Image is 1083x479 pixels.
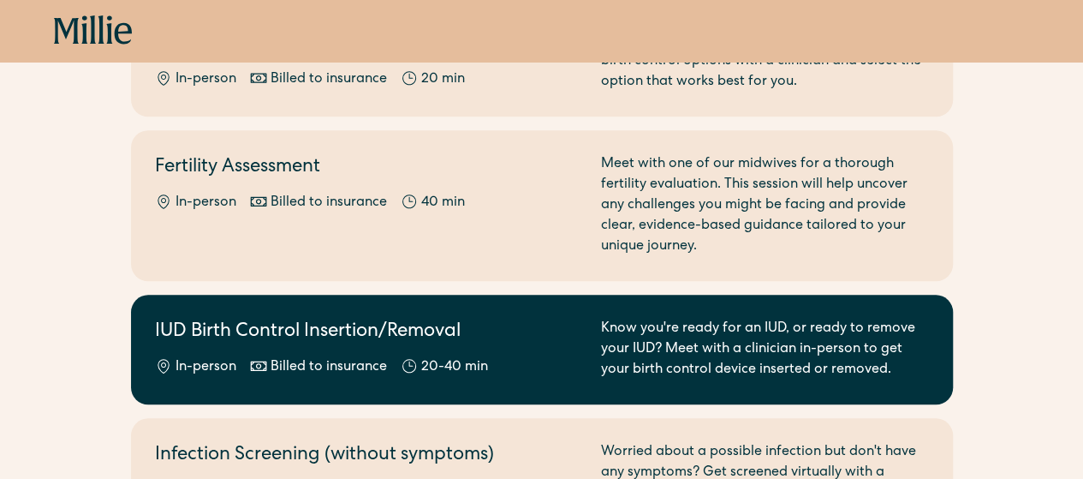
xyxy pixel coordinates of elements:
div: Meet with one of our midwives for a thorough fertility evaluation. This session will help uncover... [601,154,929,257]
div: Know you're ready for an IUD, or ready to remove your IUD? Meet with a clinician in-person to get... [601,319,929,380]
div: Billed to insurance [271,69,387,90]
div: In-person [176,357,236,378]
div: 40 min [421,193,465,213]
h2: Infection Screening (without symptoms) [155,442,580,470]
div: 20-40 min [421,357,488,378]
div: In-person [176,193,236,213]
a: IUD Birth Control Insertion/RemovalIn-personBilled to insurance20-40 minKnow you're ready for an ... [131,295,953,404]
div: Billed to insurance [271,357,387,378]
div: 20 min [421,69,465,90]
div: Meet with us in-person at our clinic. Discuss your birth control options with a clinician and sel... [601,31,929,93]
div: Billed to insurance [271,193,387,213]
h2: IUD Birth Control Insertion/Removal [155,319,580,347]
a: In-Person Birth Control VisitIn-personBilled to insurance20 minMeet with us in-person at our clin... [131,7,953,117]
div: In-person [176,69,236,90]
h2: Fertility Assessment [155,154,580,183]
a: Fertility AssessmentIn-personBilled to insurance40 minMeet with one of our midwives for a thoroug... [131,130,953,281]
